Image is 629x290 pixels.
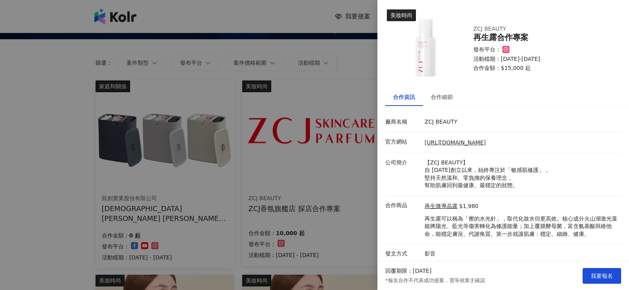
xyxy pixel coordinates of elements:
p: 發布平台： [473,46,501,54]
p: *報名合作不代表成功接案，需等候業主確認 [385,277,485,284]
div: 再生露合作專案 [473,33,612,42]
p: 影音 [425,250,617,258]
img: 再生微導晶露 [387,9,465,88]
div: 美妝時尚 [387,9,416,21]
p: $1,980 [459,202,478,210]
p: 合作金額： $15,000 起 [473,64,612,72]
div: ZCJ BEAUTY [473,25,599,33]
p: 活動檔期：[DATE]-[DATE] [473,55,612,63]
a: [URL][DOMAIN_NAME] [425,139,486,146]
a: 再生微導晶露 [425,202,458,210]
p: 回覆期限：[DATE] [385,267,431,275]
div: 合作細節 [431,93,453,101]
div: 合作資訊 [393,93,415,101]
span: 我要報名 [591,273,613,279]
p: 公司簡介 [385,159,421,167]
p: ZCJ BEAUTY [425,118,617,126]
p: 再生露可以稱為「擦的水光針」，取代化妝水但更高效。核心成分火山湖激光藻能將陽光、藍光等傷害轉化為修護能量；加上覆膜酵母菌，富含氨基酸與維他命，能穩定膚況、代謝角質。第一步就讓肌膚：穩定、細緻、健康。 [425,215,617,238]
p: 官方網站 [385,138,421,146]
p: 廠商名稱 [385,118,421,126]
button: 我要報名 [583,268,621,284]
p: 發文方式 [385,250,421,258]
p: 合作商品 [385,202,421,210]
p: 【ZCJ BEAUTY】 自 [DATE]創立以來，始終專注於「敏感肌修護」， 堅持天然溫和、零負擔的保養理念， 幫助肌膚回到最健康、最穩定的狀態。 [425,159,617,190]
